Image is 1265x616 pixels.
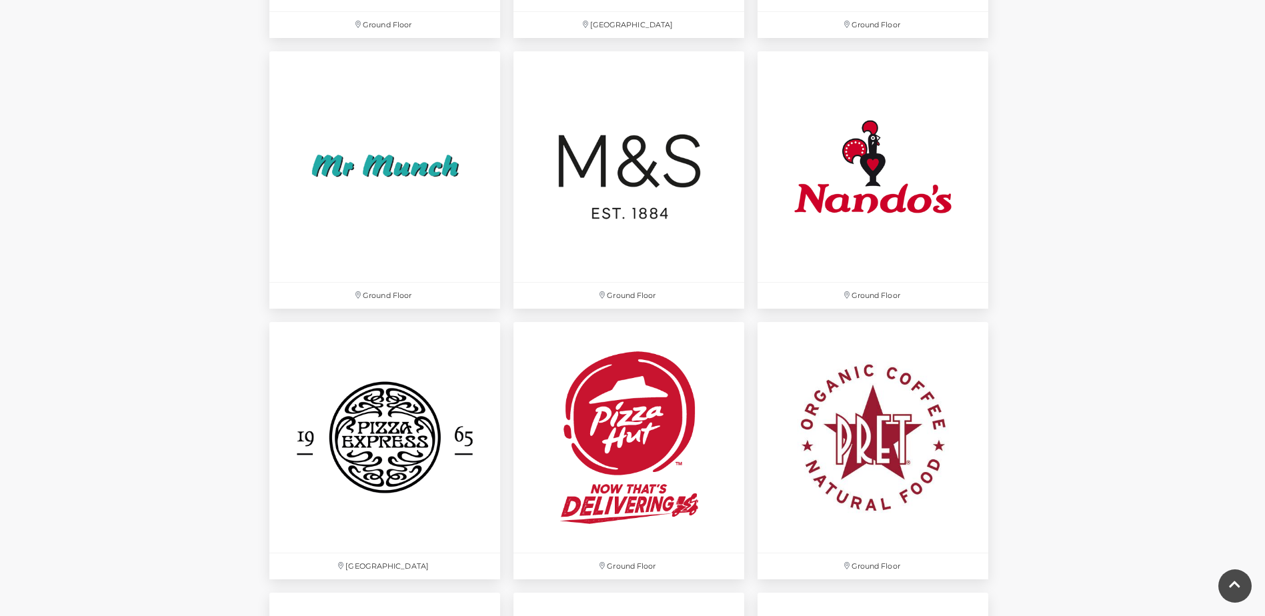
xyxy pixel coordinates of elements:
p: [GEOGRAPHIC_DATA] [513,12,744,38]
a: Ground Floor [507,315,751,586]
p: Ground Floor [269,12,500,38]
a: Ground Floor [751,45,995,315]
a: Ground Floor [751,315,995,586]
a: [GEOGRAPHIC_DATA] [263,315,507,586]
a: Ground Floor [507,45,751,315]
p: Ground Floor [758,283,988,309]
p: Ground Floor [758,553,988,579]
p: Ground Floor [513,283,744,309]
p: Ground Floor [758,12,988,38]
a: Ground Floor [263,45,507,315]
p: [GEOGRAPHIC_DATA] [269,553,500,579]
p: Ground Floor [513,553,744,579]
p: Ground Floor [269,283,500,309]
